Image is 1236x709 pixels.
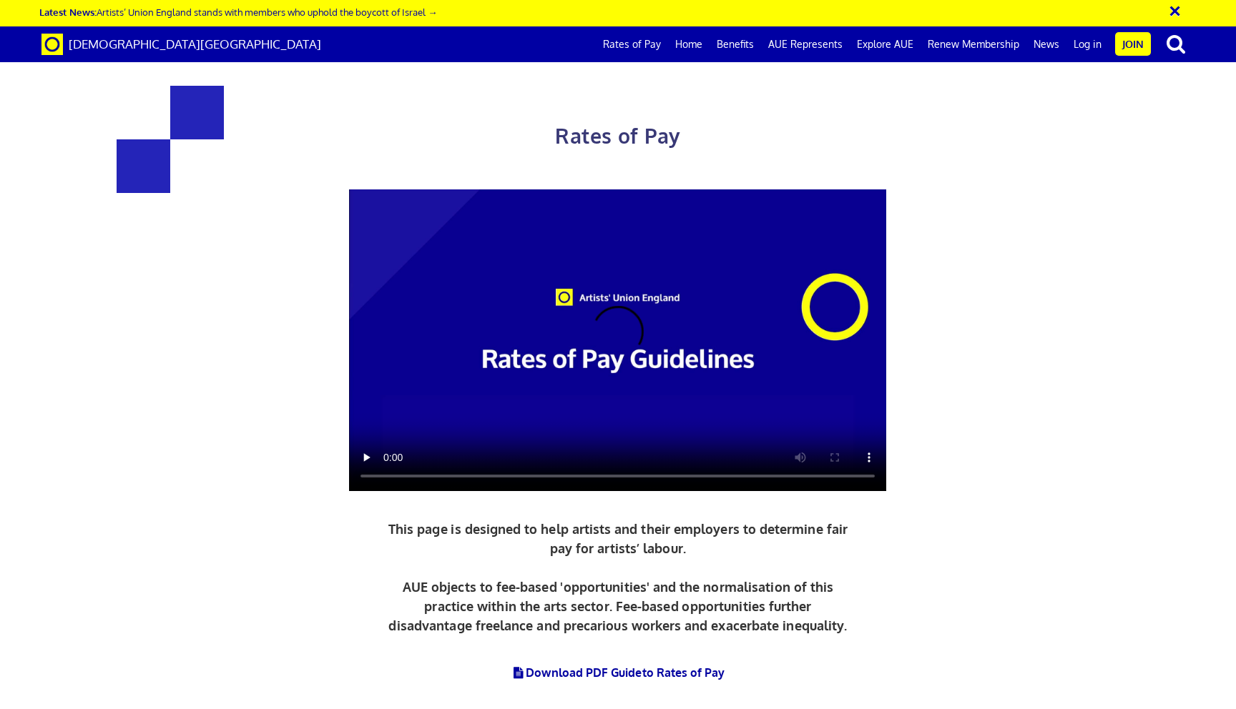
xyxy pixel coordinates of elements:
a: Benefits [710,26,761,62]
button: search [1154,29,1198,59]
a: Rates of Pay [596,26,668,62]
a: Log in [1066,26,1109,62]
p: This page is designed to help artists and their employers to determine fair pay for artists’ labo... [385,520,852,635]
a: Download PDF Guideto Rates of Pay [511,665,725,680]
a: News [1026,26,1066,62]
a: Join [1115,32,1151,56]
strong: Latest News: [39,6,97,18]
span: Rates of Pay [555,123,680,149]
a: Brand [DEMOGRAPHIC_DATA][GEOGRAPHIC_DATA] [31,26,332,62]
a: Home [668,26,710,62]
span: to Rates of Pay [642,665,725,680]
a: Latest News:Artists’ Union England stands with members who uphold the boycott of Israel → [39,6,437,18]
a: Explore AUE [850,26,921,62]
a: Renew Membership [921,26,1026,62]
span: [DEMOGRAPHIC_DATA][GEOGRAPHIC_DATA] [69,36,321,51]
a: AUE Represents [761,26,850,62]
